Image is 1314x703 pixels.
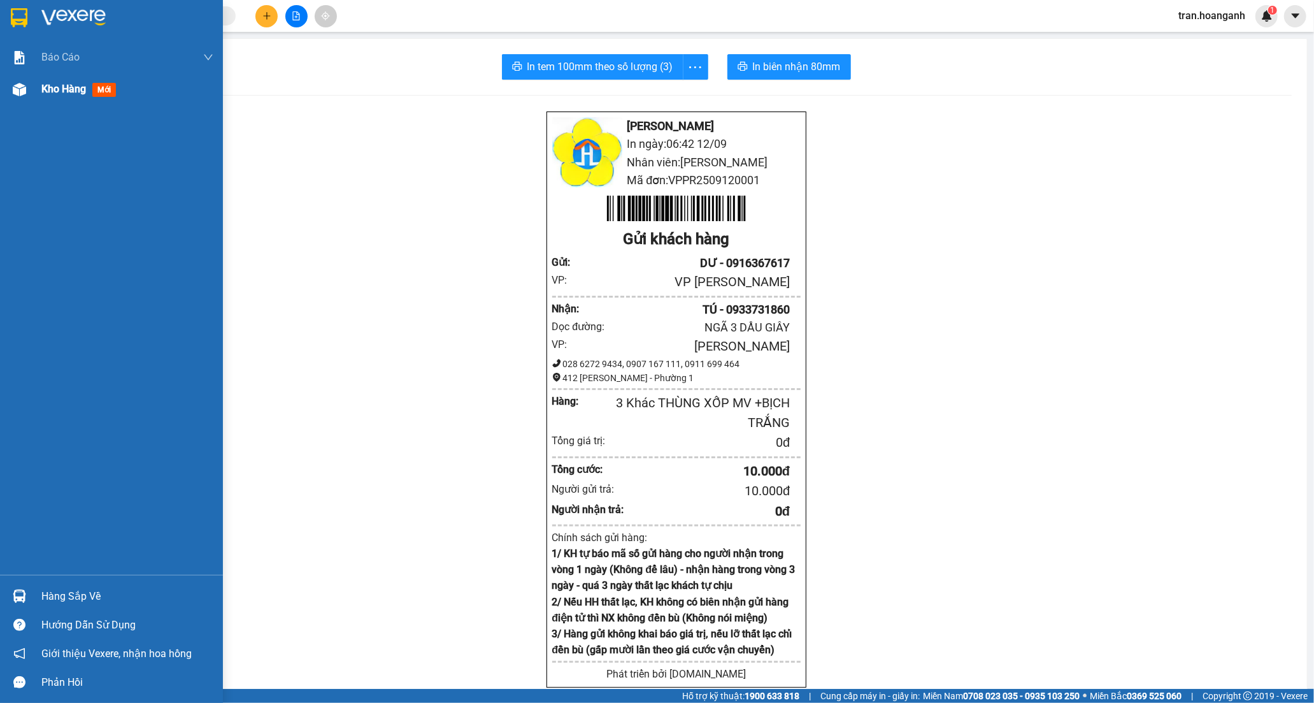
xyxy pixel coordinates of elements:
[11,8,27,27] img: logo-vxr
[583,272,790,292] div: VP [PERSON_NAME]
[502,54,683,80] button: printerIn tem 100mm theo số lượng (3)
[727,54,851,80] button: printerIn biên nhận 80mm
[1191,689,1193,703] span: |
[1270,6,1275,15] span: 1
[552,371,801,385] div: 412 [PERSON_NAME] - Phường 1
[41,673,213,692] div: Phản hồi
[203,52,213,62] span: down
[1083,693,1087,699] span: ⚪️
[963,691,1080,701] strong: 0708 023 035 - 0935 103 250
[552,481,625,497] div: Người gửi trả:
[683,54,708,80] button: more
[552,461,625,477] div: Tổng cước:
[820,689,920,703] span: Cung cấp máy in - giấy in:
[624,461,790,481] div: 10.000 đ
[552,171,801,189] li: Mã đơn: VPPR2509120001
[1243,692,1252,700] span: copyright
[552,301,583,317] div: Nhận :
[552,547,796,591] strong: 1/ KH tự báo mã số gửi hàng cho người nhận trong vòng 1 ngày (Không để lâu) - nhận hàng trong vòn...
[1284,5,1306,27] button: caret-down
[552,154,801,171] li: Nhân viên: [PERSON_NAME]
[552,319,615,335] div: Dọc đường:
[41,83,86,95] span: Kho hàng
[315,5,337,27] button: aim
[13,83,26,96] img: warehouse-icon
[923,689,1080,703] span: Miền Nam
[583,254,790,272] div: DƯ - 0916367617
[552,117,622,187] img: logo.jpg
[552,135,801,153] li: In ngày: 06:42 12/09
[682,689,799,703] span: Hỗ trợ kỹ thuật:
[624,481,790,501] div: 10.000 đ
[552,373,561,382] span: environment
[1168,8,1255,24] span: tran.hoanganh
[1127,691,1182,701] strong: 0369 525 060
[552,530,801,546] div: Chính sách gửi hàng:
[292,11,301,20] span: file-add
[552,666,801,682] div: Phát triển bởi [DOMAIN_NAME]
[1268,6,1277,15] sup: 1
[255,5,278,27] button: plus
[13,51,26,64] img: solution-icon
[1261,10,1273,22] img: icon-new-feature
[262,11,271,20] span: plus
[285,5,308,27] button: file-add
[13,648,25,660] span: notification
[552,433,625,449] div: Tổng giá trị:
[552,628,792,656] strong: 3/ Hàng gửi không khai báo giá trị, nếu lỡ thất lạc chỉ đền bù (gấp mười lần theo giá cước vận ch...
[13,676,25,688] span: message
[583,301,790,319] div: TÚ - 0933731860
[624,502,790,521] div: 0 đ
[13,619,25,631] span: question-circle
[41,587,213,606] div: Hàng sắp về
[527,59,673,75] span: In tem 100mm theo số lượng (3)
[41,616,213,635] div: Hướng dẫn sử dụng
[745,691,799,701] strong: 1900 633 818
[738,61,748,73] span: printer
[552,393,604,409] div: Hàng:
[13,590,26,603] img: warehouse-icon
[552,337,583,352] div: VP:
[552,272,583,288] div: VP:
[604,393,790,433] div: 3 Khác THÙNG XỐP MV +BỊCH TRẮNG
[552,359,561,368] span: phone
[583,337,790,356] div: [PERSON_NAME]
[552,357,801,371] div: 028 6272 9434, 0907 167 111, 0911 699 464
[753,59,841,75] span: In biên nhận 80mm
[1090,689,1182,703] span: Miền Bắc
[512,61,522,73] span: printer
[92,83,116,97] span: mới
[41,49,80,65] span: Báo cáo
[809,689,811,703] span: |
[41,646,192,662] span: Giới thiệu Vexere, nhận hoa hồng
[552,254,583,270] div: Gửi :
[321,11,330,20] span: aim
[552,502,625,518] div: Người nhận trả:
[1290,10,1301,22] span: caret-down
[624,433,790,453] div: 0 đ
[683,59,708,75] span: more
[552,596,789,624] strong: 2/ Nếu HH thất lạc, KH không có biên nhận gửi hàng điện tử thì NX không đền bù (Không nói miệng)
[552,228,801,252] div: Gửi khách hàng
[552,117,801,135] li: [PERSON_NAME]
[614,319,790,337] div: NGÃ 3 DẦU GIÂY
